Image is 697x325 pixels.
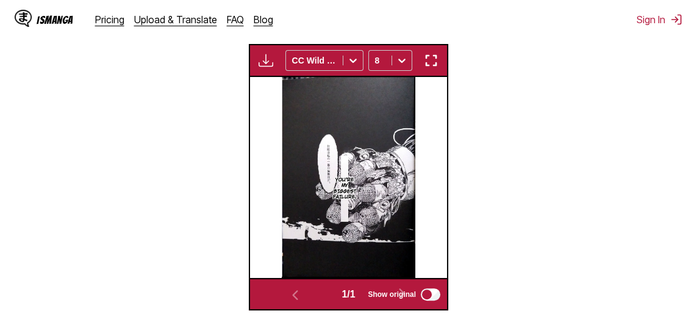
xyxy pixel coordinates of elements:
[227,13,244,26] a: FAQ
[282,77,415,278] img: Manga Panel
[341,289,355,300] span: 1 / 1
[424,53,438,68] img: Enter fullscreen
[37,14,73,26] div: IsManga
[15,10,32,27] img: IsManga Logo
[259,53,273,68] img: Download translated images
[368,290,416,299] span: Show original
[134,13,217,26] a: Upload & Translate
[95,13,124,26] a: Pricing
[331,175,359,203] p: You're my biggest failure.
[254,13,273,26] a: Blog
[670,13,682,26] img: Sign out
[637,13,682,26] button: Sign In
[288,288,302,302] img: Previous page
[421,288,440,301] input: Show original
[15,10,95,29] a: IsManga LogoIsManga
